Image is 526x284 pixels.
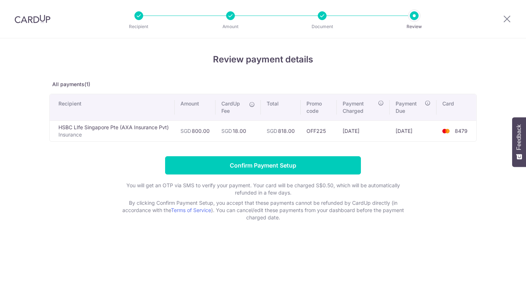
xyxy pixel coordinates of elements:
th: Total [261,94,301,120]
span: Feedback [516,124,522,150]
p: Amount [203,23,258,30]
th: Promo code [301,94,337,120]
span: SGD [267,128,277,134]
td: [DATE] [337,120,390,141]
p: All payments(1) [49,81,477,88]
th: Card [437,94,476,120]
td: 800.00 [175,120,216,141]
p: Review [387,23,441,30]
p: Recipient [112,23,166,30]
span: SGD [221,128,232,134]
p: By clicking Confirm Payment Setup, you accept that these payments cannot be refunded by CardUp di... [117,199,409,221]
th: Recipient [50,94,175,120]
p: You will get an OTP via SMS to verify your payment. Your card will be charged S$0.50, which will ... [117,182,409,196]
td: OFF225 [301,120,337,141]
img: CardUp [15,15,50,23]
td: 818.00 [261,120,301,141]
td: [DATE] [390,120,437,141]
td: HSBC LIfe Singapore Pte (AXA Insurance Pvt) [50,120,175,141]
img: <span class="translation_missing" title="translation missing: en.account_steps.new_confirm_form.b... [439,127,453,135]
button: Feedback - Show survey [512,117,526,167]
span: SGD [180,128,191,134]
input: Confirm Payment Setup [165,156,361,174]
a: Terms of Service [171,207,211,213]
p: Document [295,23,349,30]
span: Payment Due [396,100,423,115]
span: Payment Charged [343,100,376,115]
span: CardUp Fee [221,100,245,115]
span: 8479 [455,128,468,134]
p: Insurance [58,131,169,138]
h4: Review payment details [49,53,477,66]
td: 18.00 [216,120,261,141]
th: Amount [175,94,216,120]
